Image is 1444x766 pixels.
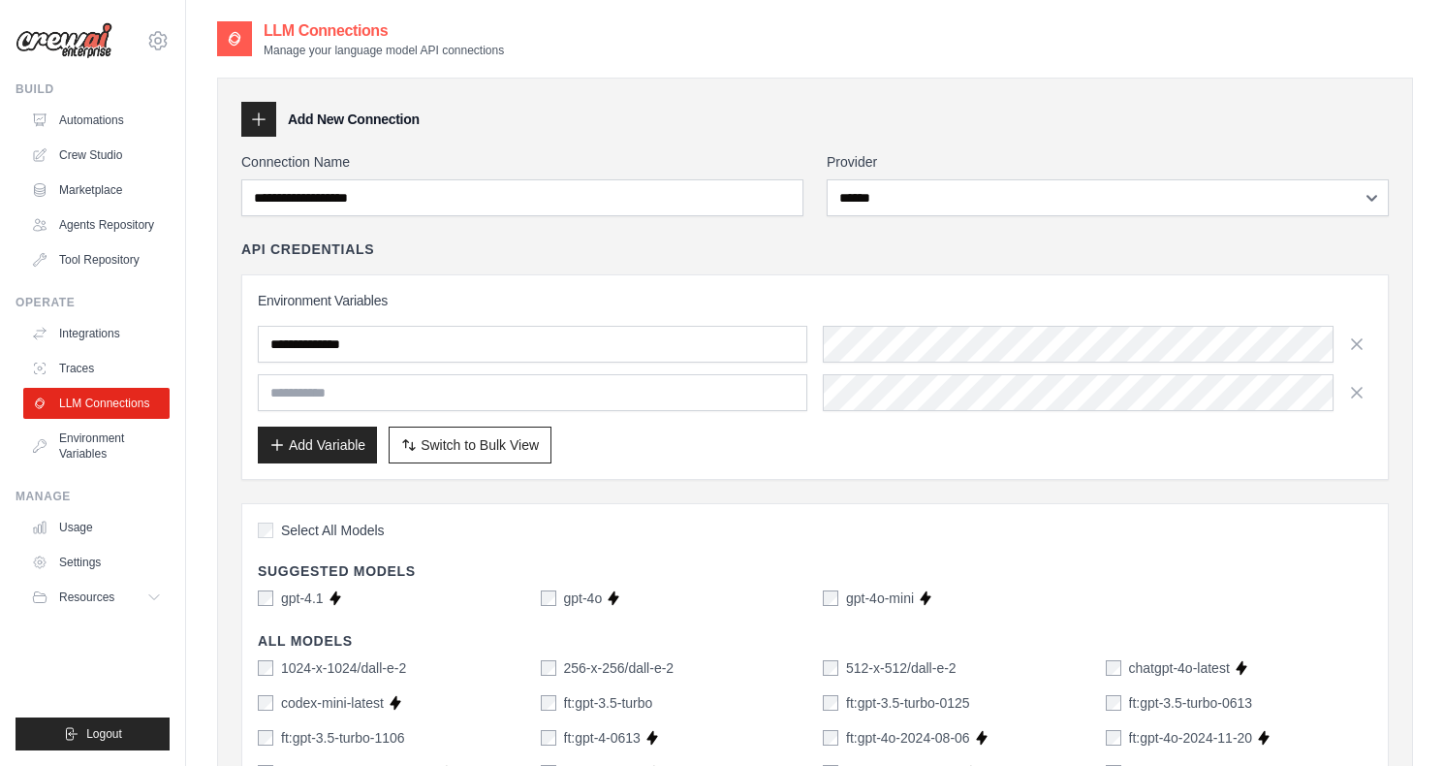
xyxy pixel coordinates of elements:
[258,561,1372,581] h4: Suggested Models
[541,695,556,711] input: ft:gpt-3.5-turbo
[1106,660,1121,676] input: chatgpt-4o-latest
[823,660,838,676] input: 512-x-512/dall-e-2
[23,105,170,136] a: Automations
[564,693,653,713] label: ft:gpt-3.5-turbo
[846,589,914,608] label: gpt-4o-mini
[1129,658,1230,678] label: chatgpt-4o-latest
[258,660,273,676] input: 1024-x-1024/dall-e-2
[564,658,675,678] label: 256-x-256/dall-e-2
[23,140,170,171] a: Crew Studio
[23,423,170,469] a: Environment Variables
[16,22,112,59] img: Logo
[389,427,551,463] button: Switch to Bulk View
[823,730,838,746] input: ft:gpt-4o-2024-08-06
[281,658,406,678] label: 1024-x-1024/dall-e-2
[258,730,273,746] input: ft:gpt-3.5-turbo-1106
[564,728,641,748] label: ft:gpt-4-0613
[564,589,603,608] label: gpt-4o
[541,590,556,606] input: gpt-4o
[241,239,374,259] h4: API Credentials
[86,726,122,742] span: Logout
[281,521,385,540] span: Select All Models
[23,512,170,543] a: Usage
[23,175,170,206] a: Marketplace
[846,728,970,748] label: ft:gpt-4o-2024-08-06
[23,209,170,240] a: Agents Repository
[1129,693,1253,713] label: ft:gpt-3.5-turbo-0613
[541,660,556,676] input: 256-x-256/dall-e-2
[827,152,1389,172] label: Provider
[23,582,170,613] button: Resources
[16,295,170,310] div: Operate
[264,19,504,43] h2: LLM Connections
[23,388,170,419] a: LLM Connections
[59,590,114,605] span: Resources
[16,718,170,750] button: Logout
[541,730,556,746] input: ft:gpt-4-0613
[264,43,504,58] p: Manage your language model API connections
[1129,728,1253,748] label: ft:gpt-4o-2024-11-20
[23,547,170,578] a: Settings
[846,693,970,713] label: ft:gpt-3.5-turbo-0125
[16,489,170,504] div: Manage
[1106,695,1121,711] input: ft:gpt-3.5-turbo-0613
[258,631,1372,651] h4: All Models
[16,81,170,97] div: Build
[281,589,324,608] label: gpt-4.1
[1106,730,1121,746] input: ft:gpt-4o-2024-11-20
[846,658,957,678] label: 512-x-512/dall-e-2
[258,291,1372,310] h3: Environment Variables
[288,110,420,129] h3: Add New Connection
[23,318,170,349] a: Integrations
[241,152,803,172] label: Connection Name
[258,590,273,606] input: gpt-4.1
[258,523,273,538] input: Select All Models
[258,695,273,711] input: codex-mini-latest
[281,693,384,713] label: codex-mini-latest
[23,244,170,275] a: Tool Repository
[258,427,377,463] button: Add Variable
[23,353,170,384] a: Traces
[823,590,838,606] input: gpt-4o-mini
[281,728,405,748] label: ft:gpt-3.5-turbo-1106
[421,435,539,455] span: Switch to Bulk View
[823,695,838,711] input: ft:gpt-3.5-turbo-0125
